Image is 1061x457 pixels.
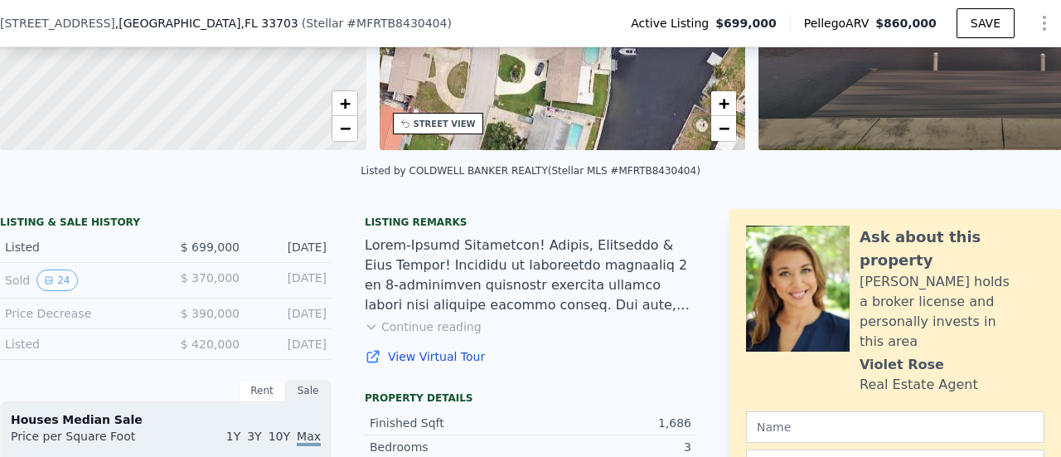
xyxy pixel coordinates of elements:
[365,236,696,315] div: Lorem-Ipsumd Sitametcon! Adipis, Elitseddo & Eius Tempor! Incididu ut laboreetdo magnaaliq 2 en 8...
[11,411,321,428] div: Houses Median Sale
[370,439,530,455] div: Bedrooms
[370,415,530,431] div: Finished Sqft
[804,15,876,32] span: Pellego ARV
[339,93,350,114] span: +
[302,15,452,32] div: ( )
[860,272,1044,352] div: [PERSON_NAME] holds a broker license and personally invests in this area
[530,439,691,455] div: 3
[253,239,327,255] div: [DATE]
[860,226,1044,272] div: Ask about this property
[365,318,482,335] button: Continue reading
[530,415,691,431] div: 1,686
[860,375,978,395] div: Real Estate Agent
[181,241,240,254] span: $ 699,000
[346,17,447,30] span: # MFRTB8430404
[719,118,729,139] span: −
[285,380,332,401] div: Sale
[711,116,736,141] a: Zoom out
[247,430,261,443] span: 3Y
[269,430,290,443] span: 10Y
[36,270,77,291] button: View historical data
[5,270,153,291] div: Sold
[332,116,357,141] a: Zoom out
[365,216,696,229] div: Listing remarks
[253,336,327,352] div: [DATE]
[181,271,240,284] span: $ 370,000
[240,17,298,30] span: , FL 33703
[226,430,240,443] span: 1Y
[414,118,476,130] div: STREET VIEW
[339,118,350,139] span: −
[253,270,327,291] div: [DATE]
[306,17,343,30] span: Stellar
[5,239,153,255] div: Listed
[297,430,321,446] span: Max
[860,355,944,375] div: Violet Rose
[239,380,285,401] div: Rent
[746,411,1044,443] input: Name
[115,15,298,32] span: , [GEOGRAPHIC_DATA]
[253,305,327,322] div: [DATE]
[631,15,715,32] span: Active Listing
[365,348,696,365] a: View Virtual Tour
[11,428,166,455] div: Price per Square Foot
[711,91,736,116] a: Zoom in
[875,17,937,30] span: $860,000
[957,8,1015,38] button: SAVE
[715,15,777,32] span: $699,000
[1028,7,1061,40] button: Show Options
[5,336,153,352] div: Listed
[719,93,729,114] span: +
[361,165,700,177] div: Listed by COLDWELL BANKER REALTY (Stellar MLS #MFRTB8430404)
[181,338,240,351] span: $ 420,000
[181,307,240,320] span: $ 390,000
[5,305,153,322] div: Price Decrease
[332,91,357,116] a: Zoom in
[365,391,696,405] div: Property details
